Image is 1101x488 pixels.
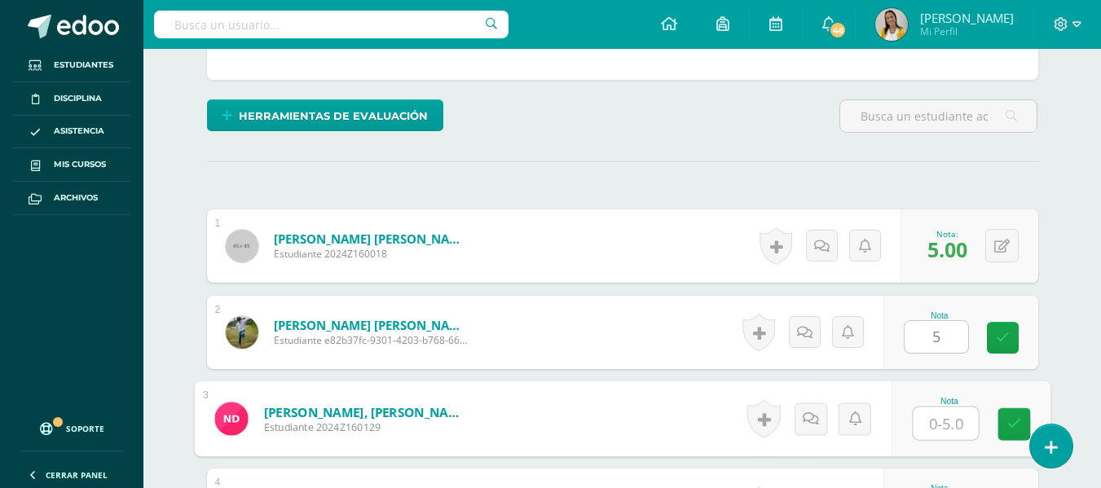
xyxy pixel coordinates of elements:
span: Mis cursos [54,158,106,171]
a: [PERSON_NAME], [PERSON_NAME] [263,403,465,420]
a: Herramientas de evaluación [207,99,443,131]
img: 9e6a9bbc2e080e22c9895d73ba9be134.png [214,402,248,435]
img: 563ad3b7d45938e0b316de2a6020a612.png [875,8,908,41]
span: Estudiante 2024Z160129 [263,420,465,435]
span: Soporte [66,423,104,434]
span: [PERSON_NAME] [920,10,1014,26]
span: Asistencia [54,125,104,138]
a: [PERSON_NAME] [PERSON_NAME] [274,317,469,333]
a: Mis cursos [13,148,130,182]
a: Estudiantes [13,49,130,82]
span: Disciplina [54,92,102,105]
input: Busca un estudiante aquí... [840,100,1037,132]
input: 0-5.0 [905,321,968,353]
span: Estudiante e82b37fc-9301-4203-b768-6637ebeebbe4 [274,333,469,347]
span: Estudiante 2024Z160018 [274,247,469,261]
a: Soporte [20,407,124,446]
a: Asistencia [13,116,130,149]
div: Nota: [927,228,967,240]
img: 45x45 [226,230,258,262]
a: Disciplina [13,82,130,116]
div: Nota [904,311,975,320]
span: 46 [829,21,847,39]
div: Nota [912,397,986,406]
span: Herramientas de evaluación [239,101,428,131]
img: 6c8d967d9ac4ecd7ec5338ae1be628e0.png [226,316,258,349]
span: Mi Perfil [920,24,1014,38]
span: 5.00 [927,235,967,263]
a: [PERSON_NAME] [PERSON_NAME] [274,231,469,247]
a: Archivos [13,182,130,215]
span: Estudiantes [54,59,113,72]
span: Archivos [54,191,98,204]
input: 0-5.0 [913,407,978,440]
input: Busca un usuario... [154,11,509,38]
span: Cerrar panel [46,469,108,481]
